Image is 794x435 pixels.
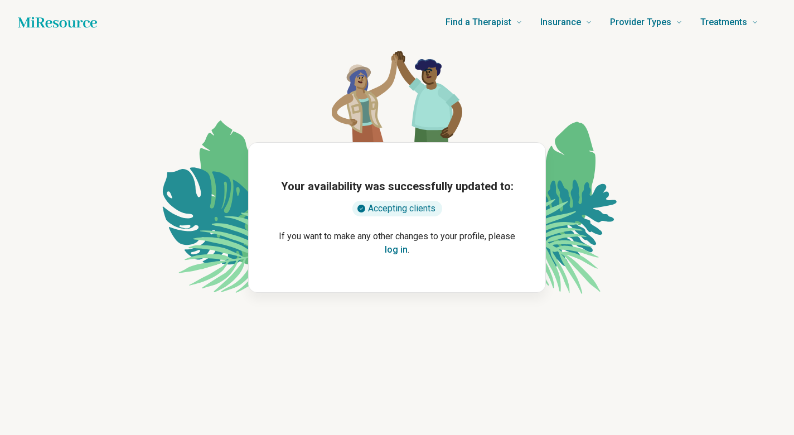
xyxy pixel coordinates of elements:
[540,14,581,30] span: Insurance
[700,14,747,30] span: Treatments
[610,14,671,30] span: Provider Types
[267,230,527,257] p: If you want to make any other changes to your profile, please .
[352,201,442,216] div: Accepting clients
[385,243,408,257] button: log in
[446,14,511,30] span: Find a Therapist
[18,11,97,33] a: Home page
[281,178,514,194] h1: Your availability was successfully updated to:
